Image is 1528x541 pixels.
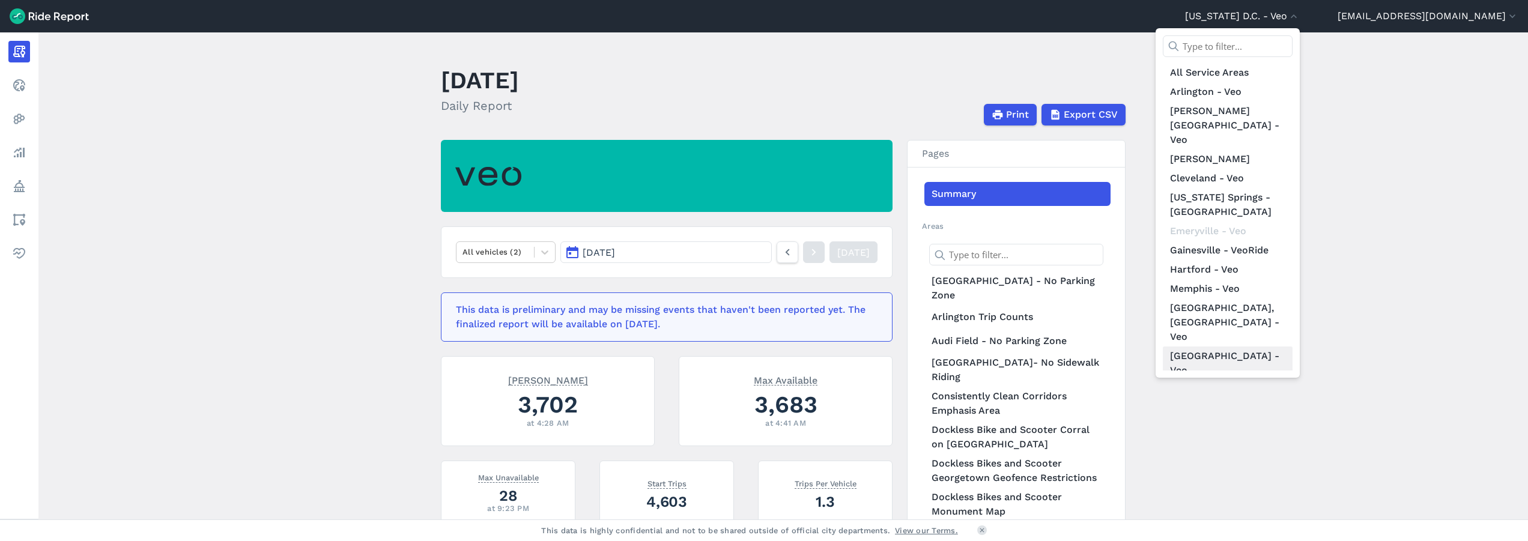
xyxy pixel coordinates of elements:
[1163,222,1293,241] div: Emeryville - Veo
[1163,101,1293,150] a: [PERSON_NAME][GEOGRAPHIC_DATA] - Veo
[1163,188,1293,222] a: [US_STATE] Springs - [GEOGRAPHIC_DATA]
[1163,63,1293,82] a: All Service Areas
[1163,150,1293,169] a: [PERSON_NAME]
[1163,82,1293,101] a: Arlington - Veo
[1163,279,1293,298] a: Memphis - Veo
[1163,346,1293,380] a: [GEOGRAPHIC_DATA] - Veo
[1163,169,1293,188] a: Cleveland - Veo
[1163,298,1293,346] a: [GEOGRAPHIC_DATA], [GEOGRAPHIC_DATA] - Veo
[1163,241,1293,260] a: Gainesville - VeoRide
[1163,260,1293,279] a: Hartford - Veo
[1163,35,1293,57] input: Type to filter...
